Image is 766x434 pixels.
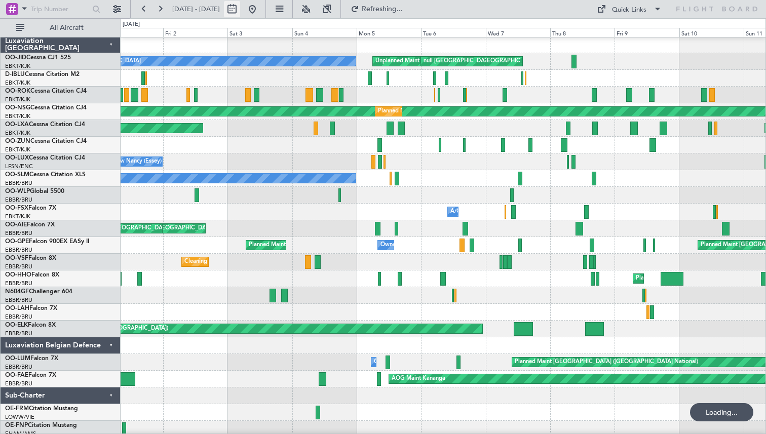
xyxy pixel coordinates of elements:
[5,213,30,220] a: EBKT/KJK
[5,129,30,137] a: EBKT/KJK
[5,246,32,254] a: EBBR/BRU
[99,28,163,37] div: Thu 1
[5,205,56,211] a: OO-FSXFalcon 7X
[227,28,292,37] div: Sat 3
[5,422,77,428] a: OE-FNPCitation Mustang
[5,222,27,228] span: OO-AIE
[592,1,667,17] button: Quick Links
[421,28,485,37] div: Tue 6
[5,272,59,278] a: OO-HHOFalcon 8X
[486,28,550,37] div: Wed 7
[5,62,30,70] a: EBKT/KJK
[5,363,32,371] a: EBBR/BRU
[5,71,25,77] span: D-IBLU
[5,196,32,204] a: EBBR/BRU
[515,354,698,370] div: Planned Maint [GEOGRAPHIC_DATA] ([GEOGRAPHIC_DATA] National)
[5,163,33,170] a: LFSN/ENC
[5,105,87,111] a: OO-NSGCessna Citation CJ4
[5,172,29,178] span: OO-SLM
[5,380,32,387] a: EBBR/BRU
[5,229,32,237] a: EBBR/BRU
[5,413,34,421] a: LOWW/VIE
[5,179,32,187] a: EBBR/BRU
[5,88,30,94] span: OO-ROK
[11,20,110,36] button: All Aircraft
[5,263,32,270] a: EBBR/BRU
[163,28,227,37] div: Fri 2
[612,5,646,15] div: Quick Links
[361,6,404,13] span: Refreshing...
[5,71,80,77] a: D-IBLUCessna Citation M2
[5,222,55,228] a: OO-AIEFalcon 7X
[5,356,30,362] span: OO-LUM
[450,204,612,219] div: A/C Unavailable [GEOGRAPHIC_DATA]-[GEOGRAPHIC_DATA]
[184,254,354,269] div: Cleaning [GEOGRAPHIC_DATA] ([GEOGRAPHIC_DATA] National)
[117,221,277,236] div: Planned Maint [GEOGRAPHIC_DATA] ([GEOGRAPHIC_DATA])
[5,280,32,287] a: EBBR/BRU
[375,54,539,69] div: Unplanned Maint [GEOGRAPHIC_DATA]-[GEOGRAPHIC_DATA]
[5,122,29,128] span: OO-LXA
[550,28,615,37] div: Thu 8
[5,289,29,295] span: N604GF
[378,104,496,119] div: Planned Maint Kortrijk-[GEOGRAPHIC_DATA]
[679,28,744,37] div: Sat 10
[5,188,30,194] span: OO-WLP
[5,55,26,61] span: OO-JID
[249,238,432,253] div: Planned Maint [GEOGRAPHIC_DATA] ([GEOGRAPHIC_DATA] National)
[5,372,28,378] span: OO-FAE
[615,28,679,37] div: Fri 9
[5,138,30,144] span: OO-ZUN
[357,28,421,37] div: Mon 5
[31,2,89,17] input: Trip Number
[5,406,29,412] span: OE-FRM
[636,271,719,286] div: Planned Maint Geneva (Cointrin)
[5,296,32,304] a: EBBR/BRU
[5,289,72,295] a: N604GFChallenger 604
[5,88,87,94] a: OO-ROKCessna Citation CJ4
[5,272,31,278] span: OO-HHO
[5,172,86,178] a: OO-SLMCessna Citation XLS
[346,1,407,17] button: Refreshing...
[690,403,753,421] div: Loading...
[101,154,162,169] div: No Crew Nancy (Essey)
[172,5,220,14] span: [DATE] - [DATE]
[374,354,443,370] div: Owner Melsbroek Air Base
[5,305,57,311] a: OO-LAHFalcon 7X
[5,313,32,321] a: EBBR/BRU
[5,239,29,245] span: OO-GPE
[5,322,28,328] span: OO-ELK
[5,205,28,211] span: OO-FSX
[5,372,56,378] a: OO-FAEFalcon 7X
[424,54,555,69] div: null [GEOGRAPHIC_DATA] ([GEOGRAPHIC_DATA])
[5,138,87,144] a: OO-ZUNCessna Citation CJ4
[5,255,56,261] a: OO-VSFFalcon 8X
[5,406,78,412] a: OE-FRMCitation Mustang
[5,322,56,328] a: OO-ELKFalcon 8X
[26,24,107,31] span: All Aircraft
[5,255,28,261] span: OO-VSF
[5,146,30,153] a: EBKT/KJK
[5,55,71,61] a: OO-JIDCessna CJ1 525
[123,20,140,29] div: [DATE]
[5,112,30,120] a: EBKT/KJK
[5,330,32,337] a: EBBR/BRU
[5,356,58,362] a: OO-LUMFalcon 7X
[5,105,30,111] span: OO-NSG
[380,238,544,253] div: Owner [GEOGRAPHIC_DATA] ([GEOGRAPHIC_DATA] National)
[5,422,28,428] span: OE-FNP
[5,79,30,87] a: EBKT/KJK
[5,155,85,161] a: OO-LUXCessna Citation CJ4
[5,122,85,128] a: OO-LXACessna Citation CJ4
[5,305,29,311] span: OO-LAH
[392,371,445,386] div: AOG Maint Kananga
[292,28,357,37] div: Sun 4
[5,239,89,245] a: OO-GPEFalcon 900EX EASy II
[5,188,64,194] a: OO-WLPGlobal 5500
[5,155,29,161] span: OO-LUX
[5,96,30,103] a: EBKT/KJK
